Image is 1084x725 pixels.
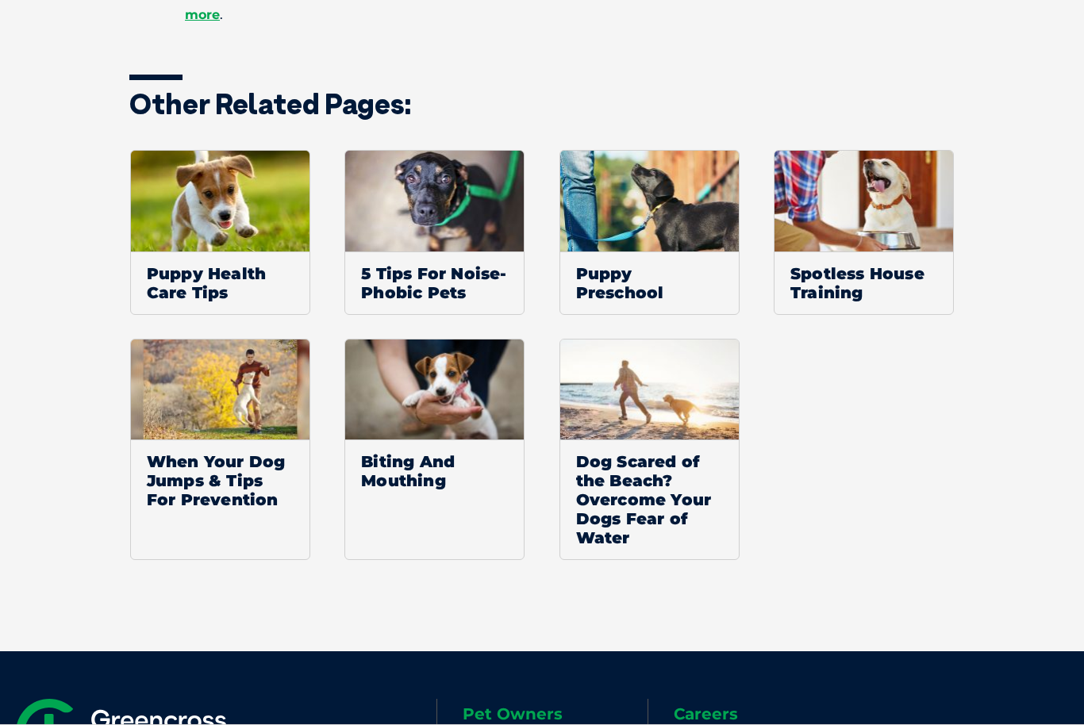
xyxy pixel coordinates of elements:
a: When Your Dog Jumps & Tips For Prevention [130,339,310,562]
span: Puppy Preschool [560,252,739,315]
h6: Pet Owners [463,707,647,723]
a: Puppy Preschool [559,151,740,316]
a: Biting And Mouthing [344,339,525,562]
a: 5 Tips For Noise-Phobic Pets [344,151,525,316]
img: Enrol in Puppy Preschool [560,152,739,252]
span: 5 Tips For Noise-Phobic Pets [345,252,524,315]
span: Spotless House Training [775,252,953,315]
span: Dog Scared of the Beach? Overcome Your Dogs Fear of Water [560,440,739,560]
a: Puppy Health Care Tips [130,151,310,316]
span: When Your Dog Jumps & Tips For Prevention [131,440,309,522]
h3: Other related pages: [129,90,955,119]
h6: Careers [674,707,858,723]
span: Puppy Health Care Tips [131,252,309,315]
a: Spotless House Training [774,151,954,316]
a: Dog Scared of the Beach? Overcome Your Dogs Fear of Water [559,339,740,562]
span: Biting And Mouthing [345,440,524,503]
